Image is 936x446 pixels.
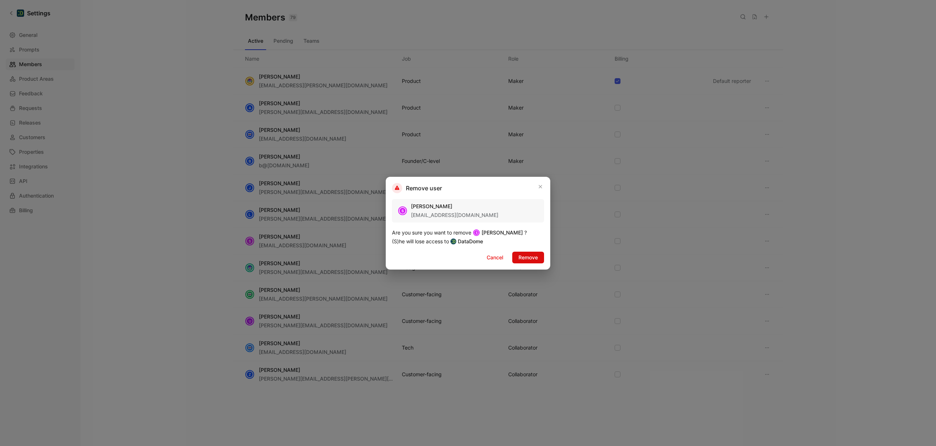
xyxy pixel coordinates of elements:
div: [EMAIL_ADDRESS][DOMAIN_NAME] [411,211,498,220]
span: Are you sure you want to remove ? [392,228,527,237]
button: Remove [512,252,544,263]
div: [PERSON_NAME] [411,202,498,211]
span: Cancel [487,253,503,262]
span: (S)he will lose access to [392,237,483,246]
button: Cancel [480,252,509,263]
span: [PERSON_NAME] [482,228,523,237]
div: S [474,230,479,235]
h2: Remove user [392,183,442,193]
span: Remove [518,253,538,262]
div: S [399,207,406,214]
img: 3681c01b-4521-4da1-bb35-4430ec53b48c.jpg [450,239,456,244]
span: DataDome [458,237,483,246]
